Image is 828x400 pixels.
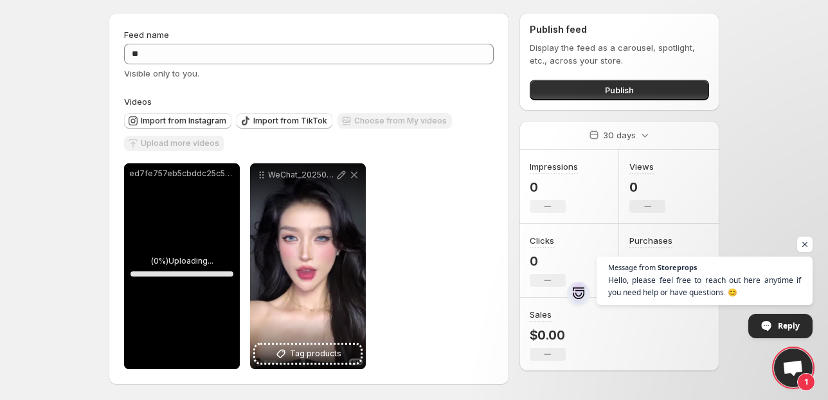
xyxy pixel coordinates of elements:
button: Import from TikTok [237,113,332,129]
h3: Impressions [530,160,578,173]
span: 1 [797,373,815,391]
p: 0 [530,253,566,269]
h3: Clicks [530,234,554,247]
span: Import from Instagram [141,116,226,126]
span: Reply [778,314,800,337]
span: Publish [605,84,634,96]
p: Display the feed as a carousel, spotlight, etc., across your store. [530,41,709,67]
span: Storeprops [658,264,697,271]
h3: Sales [530,308,552,321]
span: Videos [124,96,152,107]
button: Import from Instagram [124,113,231,129]
button: Publish [530,80,709,100]
span: Import from TikTok [253,116,327,126]
span: Message from [608,264,656,271]
h2: Publish feed [530,23,709,36]
h3: Purchases [629,234,672,247]
p: 30 days [603,129,636,141]
span: Tag products [290,347,341,360]
span: Visible only to you. [124,68,199,78]
p: 0 [629,253,672,269]
p: 0 [530,179,578,195]
p: WeChat_20250905102211 [268,170,335,180]
h3: Views [629,160,654,173]
p: 0 [629,179,665,195]
p: ed7fe757eb5cbddc25c540630133782a.mp4 [129,168,235,179]
span: Feed name [124,30,169,40]
button: Tag products [255,345,361,363]
span: Hello, please feel free to reach out here anytime if you need help or have questions. 😊 [608,274,801,298]
p: $0.00 [530,327,566,343]
div: WeChat_20250905102211Tag products [250,163,366,369]
div: Open chat [774,349,813,387]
